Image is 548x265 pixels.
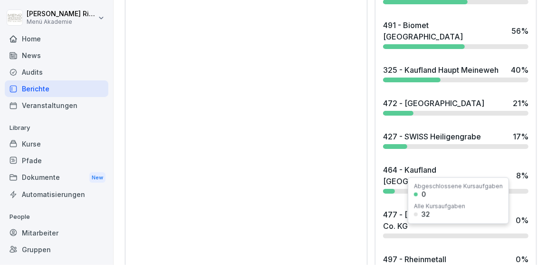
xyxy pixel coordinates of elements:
div: 0 % [516,215,529,226]
div: 0 [422,191,426,198]
div: Alle Kursaufgaben [414,204,465,209]
div: New [89,172,106,183]
a: Pfade [5,152,108,169]
div: 56 % [511,25,529,37]
a: Berichte [5,80,108,97]
a: Kurse [5,136,108,152]
div: 497 - Rheinmetall [383,254,446,265]
a: Audits [5,64,108,80]
p: Menü Akademie [27,19,96,25]
a: 491 - Biomet [GEOGRAPHIC_DATA]56% [379,16,532,53]
div: 325 - Kaufland Haupt Meineweh [383,64,499,76]
div: 0 % [516,254,529,265]
a: 427 - SWISS Heiligengrabe17% [379,127,532,153]
div: 8 % [516,170,529,181]
a: Mitarbeiter [5,225,108,241]
a: Home [5,30,108,47]
div: Abgeschlossene Kursaufgaben [414,184,503,189]
p: [PERSON_NAME] Riediger [27,10,96,18]
div: 21 % [513,98,529,109]
a: 464 - Kaufland [GEOGRAPHIC_DATA]8% [379,160,532,197]
div: 427 - SWISS Heiligengrabe [383,131,481,142]
div: 32 [422,211,430,218]
a: Veranstaltungen [5,97,108,114]
div: 17 % [513,131,529,142]
div: 491 - Biomet [GEOGRAPHIC_DATA] [383,20,507,42]
a: 472 - [GEOGRAPHIC_DATA]21% [379,94,532,119]
a: 477 - [PERSON_NAME] GmbH & Co. KG0% [379,205,532,242]
a: News [5,47,108,64]
a: Automatisierungen [5,186,108,203]
div: 472 - [GEOGRAPHIC_DATA] [383,98,484,109]
div: Dokumente [5,169,108,186]
p: Library [5,120,108,136]
a: 325 - Kaufland Haupt Meineweh40% [379,60,532,86]
div: 477 - [PERSON_NAME] GmbH & Co. KG [383,209,511,232]
div: 464 - Kaufland [GEOGRAPHIC_DATA] [383,164,511,187]
a: DokumenteNew [5,169,108,186]
p: People [5,209,108,225]
a: Gruppen [5,241,108,258]
div: 40 % [511,64,529,76]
